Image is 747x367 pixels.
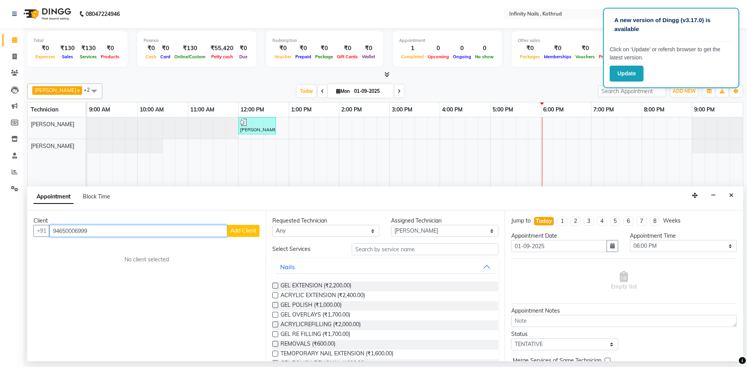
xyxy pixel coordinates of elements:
button: Update [610,66,644,82]
span: [PERSON_NAME] [31,143,74,150]
span: Wallet [360,54,377,59]
div: Finance [144,37,250,44]
b: 08047224946 [86,3,120,25]
div: 0 [451,44,473,53]
span: Mon [334,88,352,94]
li: 3 [584,217,594,226]
span: Cash [144,54,158,59]
div: Today [536,217,552,225]
span: Gift Cards [335,54,360,59]
div: Select Services [267,245,345,253]
div: ₹0 [293,44,313,53]
div: ₹0 [573,44,597,53]
span: ACRYLIC EXTENSION (₹2,400.00) [281,291,365,301]
div: ₹130 [57,44,78,53]
span: ACRYLICREFILLING (₹2,000.00) [281,320,361,330]
span: Upcoming [426,54,451,59]
button: Nails [275,260,495,274]
span: Online/Custom [172,54,207,59]
input: Search by Name/Mobile/Email/Code [49,225,227,237]
p: Click on ‘Update’ or refersh browser to get the latest version. [610,45,733,62]
div: Weeks [663,217,680,225]
button: +91 [33,225,50,237]
span: GEL RE FILLING (₹1,700.00) [281,330,350,340]
a: 2:00 PM [339,104,364,115]
a: 7:00 PM [591,104,616,115]
span: GEL POLISH (₹1,000.00) [281,301,342,311]
span: Technician [31,106,58,113]
li: 6 [623,217,633,226]
div: 1 [399,44,426,53]
span: Prepaids [597,54,619,59]
a: 8:00 PM [642,104,666,115]
div: ₹130 [172,44,207,53]
div: Client [33,217,260,225]
span: Due [237,54,249,59]
span: TEMOPORARY NAIL EXTENSION (₹1,600.00) [281,350,393,359]
div: ₹0 [542,44,573,53]
input: Search Appointment [598,85,666,97]
div: ₹0 [237,44,250,53]
a: 5:00 PM [491,104,515,115]
a: 6:00 PM [541,104,566,115]
span: Merge Services of Same Technician [513,357,601,366]
input: Search by service name [352,243,498,255]
div: ₹130 [78,44,99,53]
a: 3:00 PM [390,104,414,115]
span: Block Time [83,193,110,200]
a: x [76,87,80,93]
div: ₹0 [360,44,377,53]
li: 1 [557,217,567,226]
div: ₹55,420 [207,44,237,53]
span: GEL EXTENSION (₹2,200.00) [281,282,351,291]
span: Today [297,85,316,97]
div: Jump to [511,217,531,225]
span: Products [99,54,121,59]
div: Appointment Time [630,232,737,240]
a: 10:00 AM [138,104,166,115]
input: 2025-09-01 [352,85,391,97]
li: 7 [637,217,647,226]
div: Requested Technician [272,217,379,225]
span: ADD NEW [673,88,696,94]
div: ₹0 [335,44,360,53]
a: 12:00 PM [238,104,266,115]
div: Appointment Notes [511,307,737,315]
div: Nails [280,262,295,271]
span: [PERSON_NAME] [35,87,76,93]
button: Close [726,190,737,202]
div: Total [33,37,121,44]
span: [PERSON_NAME] [31,121,74,128]
div: Appointment [399,37,496,44]
span: REMOVALS (₹600.00) [281,340,335,350]
span: Package [313,54,335,59]
div: Redemption [272,37,377,44]
span: Vouchers [573,54,597,59]
div: Status [511,330,618,338]
a: 4:00 PM [440,104,465,115]
li: 8 [650,217,660,226]
a: 11:00 AM [188,104,216,115]
span: Expenses [33,54,57,59]
div: ₹0 [33,44,57,53]
span: Services [78,54,99,59]
span: Petty cash [209,54,235,59]
span: GEL OVERLAYS (₹1,700.00) [281,311,350,320]
div: ₹0 [597,44,619,53]
div: Appointment Date [511,232,618,240]
span: Prepaid [293,54,313,59]
span: Appointment [33,190,74,204]
div: No client selected [52,256,241,264]
div: ₹0 [518,44,542,53]
span: Memberships [542,54,573,59]
span: Sales [60,54,75,59]
div: ₹0 [158,44,172,53]
span: Voucher [272,54,293,59]
img: logo [20,3,73,25]
div: ₹0 [313,44,335,53]
input: yyyy-mm-dd [511,240,607,252]
span: Ongoing [451,54,473,59]
button: ADD NEW [671,86,698,97]
div: Other sales [518,37,644,44]
div: Assigned Technician [391,217,498,225]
